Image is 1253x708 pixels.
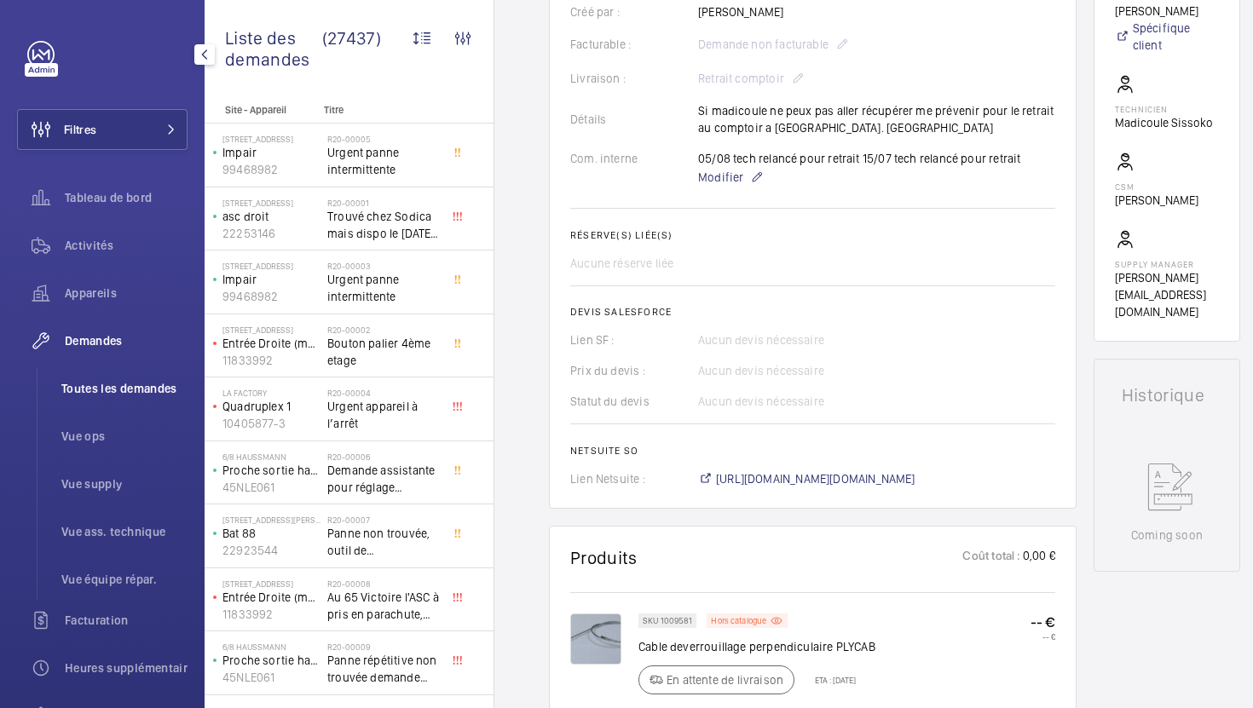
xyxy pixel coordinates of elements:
[570,306,1055,318] h2: Devis Salesforce
[65,612,188,629] span: Facturation
[222,452,320,462] p: 6/8 Haussmann
[17,109,188,150] button: Filtres
[61,523,188,540] span: Vue ass. technique
[65,659,188,676] span: Heures supplémentaires
[667,671,783,688] p: En attente de livraison
[327,144,440,178] span: Urgent panne intermittente
[1031,613,1055,631] p: -- €
[1021,547,1055,568] p: 0,00 €
[711,618,766,624] p: Hors catalogue
[327,388,440,398] h2: R20-00004
[327,589,440,623] span: Au 65 Victoire l'ASC à pris en parachute, toutes les sécu coupé, il est au 3 ème, asc sans machin...
[222,415,320,432] p: 10405877-3
[222,288,320,305] p: 99468982
[327,134,440,144] h2: R20-00005
[222,161,320,178] p: 99468982
[1115,181,1198,192] p: CSM
[222,479,320,496] p: 45NLE061
[327,525,440,559] span: Panne non trouvée, outil de déverouillouge impératif pour le diagnostic
[327,335,440,369] span: Bouton palier 4ème etage
[1122,387,1212,404] h1: Historique
[327,271,440,305] span: Urgent panne intermittente
[327,198,440,208] h2: R20-00001
[222,542,320,559] p: 22923544
[222,352,320,369] p: 11833992
[222,652,320,669] p: Proche sortie hall Pelletier
[61,380,188,397] span: Toutes les demandes
[222,208,320,225] p: asc droit
[327,452,440,462] h2: R20-00006
[222,462,320,479] p: Proche sortie hall Pelletier
[962,547,1020,568] p: Coût total :
[61,571,188,588] span: Vue équipe répar.
[1115,192,1198,209] p: [PERSON_NAME]
[327,261,440,271] h2: R20-00003
[327,515,440,525] h2: R20-00007
[222,198,320,208] p: [STREET_ADDRESS]
[716,470,915,487] span: [URL][DOMAIN_NAME][DOMAIN_NAME]
[1115,259,1219,269] p: Supply manager
[1131,527,1203,544] p: Coming soon
[1031,631,1055,642] p: -- €
[570,445,1055,457] h2: Netsuite SO
[570,613,621,665] img: Umf7GqsVT1XvAGuQCYeBXkSluQGh7ul_j7cTo1ZyKZFhHYYO.png
[222,225,320,242] p: 22253146
[222,134,320,144] p: [STREET_ADDRESS]
[222,669,320,686] p: 45NLE061
[327,642,440,652] h2: R20-00009
[570,547,638,568] h1: Produits
[205,104,317,116] p: Site - Appareil
[65,189,188,206] span: Tableau de bord
[570,229,1055,241] h2: Réserve(s) liée(s)
[222,606,320,623] p: 11833992
[643,618,692,624] p: SKU 1009581
[222,325,320,335] p: [STREET_ADDRESS]
[222,144,320,161] p: Impair
[327,652,440,686] span: Panne répétitive non trouvée demande assistance expert technique
[61,475,188,492] span: Vue supply
[1115,20,1219,54] a: Spécifique client
[222,398,320,415] p: Quadruplex 1
[65,237,188,254] span: Activités
[327,325,440,335] h2: R20-00002
[324,104,436,116] p: Titre
[698,169,743,186] span: Modifier
[225,27,322,70] span: Liste des demandes
[1115,114,1213,131] p: Madicoule Sissoko
[65,285,188,302] span: Appareils
[698,470,915,487] a: [URL][DOMAIN_NAME][DOMAIN_NAME]
[222,271,320,288] p: Impair
[327,208,440,242] span: Trouvé chez Sodica mais dispo le [DATE] [URL][DOMAIN_NAME]
[222,525,320,542] p: Bat 88
[805,675,856,685] p: ETA : [DATE]
[1115,104,1213,114] p: Technicien
[327,578,440,589] h2: R20-00008
[638,638,875,655] p: Cable deverrouillage perpendiculaire PLYCAB
[222,335,320,352] p: Entrée Droite (monte-charge)
[222,642,320,652] p: 6/8 Haussmann
[222,578,320,589] p: [STREET_ADDRESS]
[1115,269,1219,320] p: [PERSON_NAME][EMAIL_ADDRESS][DOMAIN_NAME]
[222,388,320,398] p: La Factory
[65,332,188,349] span: Demandes
[222,589,320,606] p: Entrée Droite (monte-charge)
[327,398,440,432] span: Urgent appareil à l’arrêt
[222,261,320,271] p: [STREET_ADDRESS]
[61,428,188,445] span: Vue ops
[327,462,440,496] span: Demande assistante pour réglage d'opérateurs porte cabine double accès
[64,121,96,138] span: Filtres
[222,515,320,525] p: [STREET_ADDRESS][PERSON_NAME]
